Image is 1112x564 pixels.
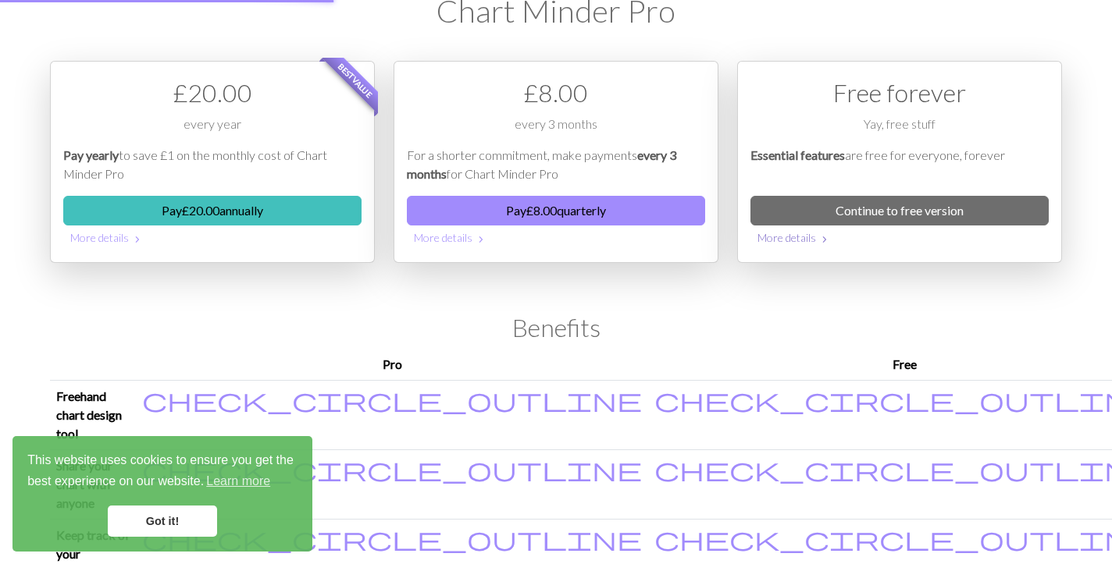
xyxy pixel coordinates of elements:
[407,146,705,183] p: For a shorter commitment, make payments for Chart Minder Pro
[108,505,217,537] a: dismiss cookie message
[750,146,1049,183] p: are free for everyone, forever
[750,147,845,162] em: Essential features
[142,456,642,481] i: Included
[142,387,642,412] i: Included
[750,196,1049,225] a: Continue to free version
[63,225,362,250] button: More details
[63,115,362,146] div: every year
[136,349,648,381] th: Pro
[63,147,119,162] em: Pay yearly
[323,48,389,114] span: Best value
[142,385,642,414] span: check_circle_outline
[142,454,642,484] span: check_circle_outline
[737,61,1062,263] div: Free option
[204,470,273,493] a: learn more about cookies
[27,451,298,493] span: This website uses cookies to ensure you get the best experience on our website.
[407,74,705,112] div: £ 8.00
[750,225,1049,250] button: More details
[394,61,718,263] div: Payment option 2
[142,526,642,551] i: Included
[407,225,705,250] button: More details
[750,115,1049,146] div: Yay, free stuff
[818,232,831,247] span: chevron_right
[131,232,144,247] span: chevron_right
[12,436,312,552] div: cookieconsent
[475,232,487,247] span: chevron_right
[50,313,1062,342] h2: Benefits
[56,387,130,443] p: Freehand chart design tool
[63,146,362,183] p: to save £1 on the monthly cost of Chart Minder Pro
[142,523,642,553] span: check_circle_outline
[407,115,705,146] div: every 3 months
[63,74,362,112] div: £ 20.00
[63,196,362,225] button: Pay£20.00annually
[50,61,375,263] div: Payment option 1
[407,196,705,225] button: Pay£8.00quarterly
[750,74,1049,112] div: Free forever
